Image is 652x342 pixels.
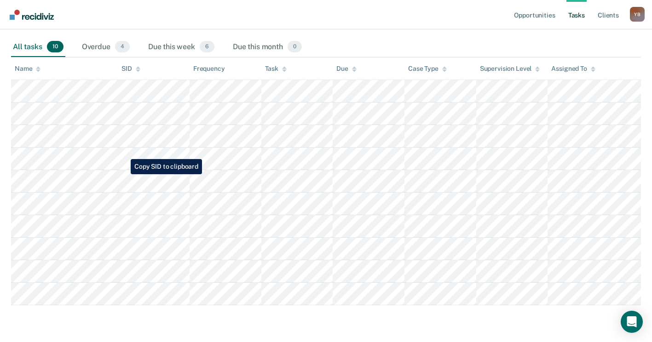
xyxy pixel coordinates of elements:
[265,65,287,73] div: Task
[551,65,595,73] div: Assigned To
[15,65,40,73] div: Name
[193,65,225,73] div: Frequency
[115,41,130,53] span: 4
[231,37,304,57] div: Due this month0
[47,41,63,53] span: 10
[630,7,645,22] button: Profile dropdown button
[146,37,216,57] div: Due this week6
[121,65,140,73] div: SID
[288,41,302,53] span: 0
[10,10,54,20] img: Recidiviz
[630,7,645,22] div: Y B
[408,65,447,73] div: Case Type
[480,65,540,73] div: Supervision Level
[621,311,643,333] div: Open Intercom Messenger
[200,41,214,53] span: 6
[336,65,357,73] div: Due
[80,37,132,57] div: Overdue4
[11,37,65,57] div: All tasks10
